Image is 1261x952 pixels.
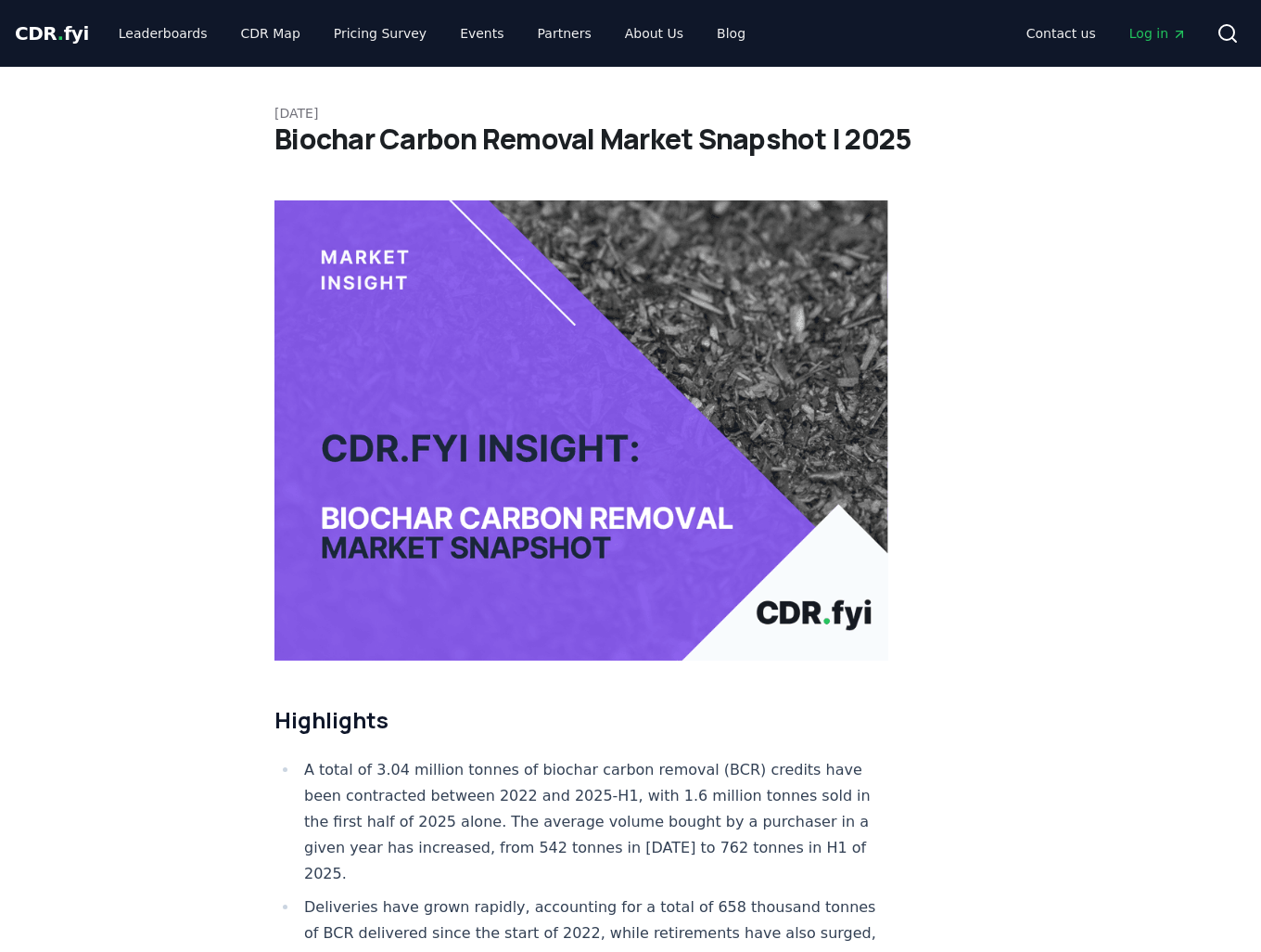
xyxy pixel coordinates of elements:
[274,122,987,156] h1: Biochar Carbon Removal Market Snapshot | 2025
[1012,17,1111,50] a: Contact us
[1012,17,1202,50] nav: Main
[523,17,606,50] a: Partners
[274,200,888,661] img: blog post image
[702,17,760,50] a: Blog
[274,104,987,122] p: [DATE]
[299,757,888,887] li: A total of 3.04 million tonnes of biochar carbon removal (BCR) credits have been contracted betwe...
[15,22,89,45] span: CDR fyi
[1115,17,1202,50] a: Log in
[104,17,223,50] a: Leaderboards
[226,17,315,50] a: CDR Map
[57,22,64,45] span: .
[104,17,760,50] nav: Main
[1129,24,1187,43] span: Log in
[319,17,441,50] a: Pricing Survey
[610,17,698,50] a: About Us
[274,705,888,735] h2: Highlights
[445,17,518,50] a: Events
[15,20,89,46] a: CDR.fyi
